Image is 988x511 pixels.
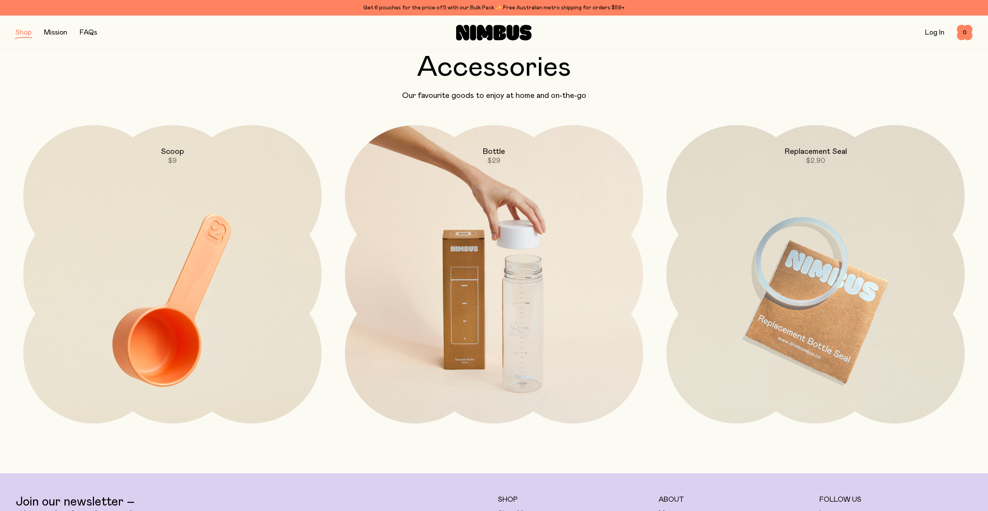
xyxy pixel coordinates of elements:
[16,54,972,82] h2: Accessories
[498,495,651,504] h5: Shop
[168,157,177,164] span: $9
[819,495,972,504] h5: Follow Us
[957,25,972,40] button: 0
[659,495,812,504] h5: About
[16,3,972,12] div: Get 6 pouches for the price of 5 with our Bulk Pack ✨ Free Australian metro shipping for orders $59+
[666,125,965,424] a: Replacement Seal$2.90
[345,125,643,424] a: Bottle$29
[80,29,97,36] a: FAQs
[23,125,322,424] a: Scoop$9
[784,147,847,156] h2: Replacement Seal
[487,157,500,164] span: $29
[483,147,505,156] h2: Bottle
[806,157,825,164] span: $2.90
[925,29,944,36] a: Log In
[44,29,67,36] a: Mission
[161,147,184,156] h2: Scoop
[16,91,972,100] p: Our favourite goods to enjoy at home and on-the-go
